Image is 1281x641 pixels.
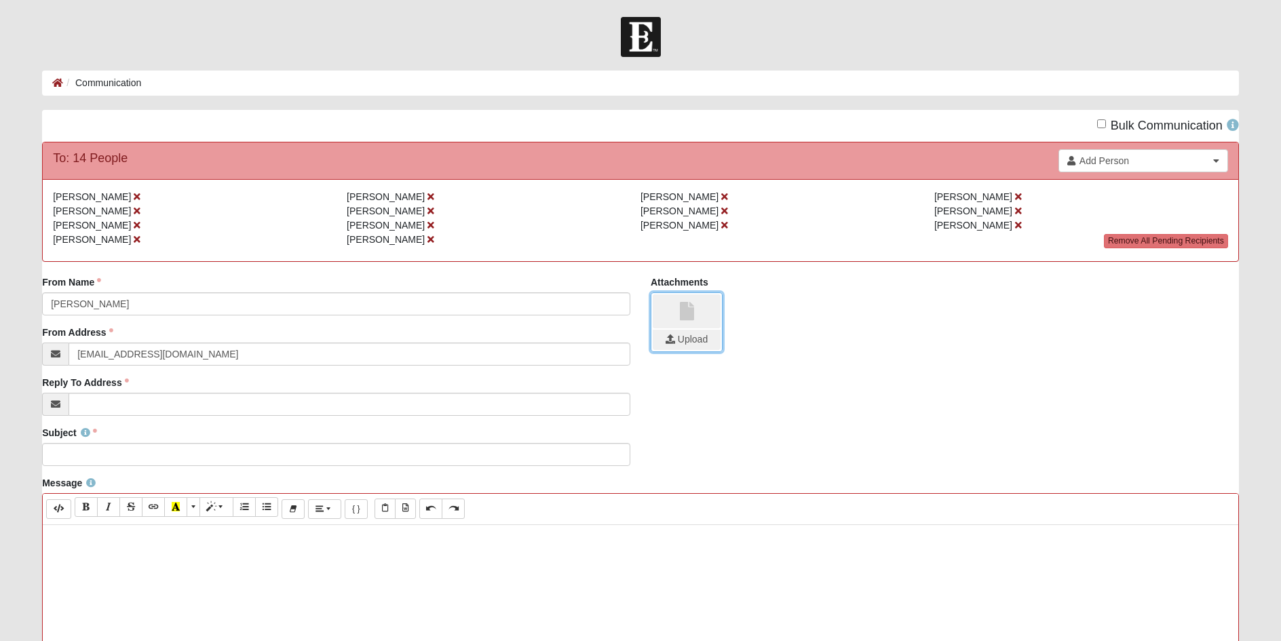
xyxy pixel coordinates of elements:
button: Merge Field [345,499,368,519]
button: Bold (CTRL+B) [75,497,98,517]
span: [PERSON_NAME] [347,191,425,202]
span: [PERSON_NAME] [640,191,719,202]
button: Recent Color [164,497,187,517]
span: [PERSON_NAME] [53,191,131,202]
span: Add Person [1079,154,1209,168]
button: Strikethrough (CTRL+SHIFT+S) [119,497,142,517]
span: [PERSON_NAME] [347,234,425,245]
span: Bulk Communication [1111,119,1223,132]
label: Subject [42,426,97,440]
span: [PERSON_NAME] [640,206,719,216]
button: Style [199,497,233,517]
span: [PERSON_NAME] [934,191,1012,202]
span: [PERSON_NAME] [347,220,425,231]
button: Paste Text [375,499,396,518]
button: More Color [187,497,200,517]
span: [PERSON_NAME] [53,220,131,231]
li: Communication [63,76,141,90]
label: Attachments [651,275,708,289]
button: Redo (CTRL+Y) [442,499,465,518]
img: Church of Eleven22 Logo [621,17,661,57]
button: Code Editor [46,499,71,519]
span: [PERSON_NAME] [53,234,131,245]
span: [PERSON_NAME] [640,220,719,231]
button: Undo (CTRL+Z) [419,499,442,518]
button: Ordered list (CTRL+SHIFT+NUM8) [233,497,256,517]
span: [PERSON_NAME] [934,206,1012,216]
label: Reply To Address [42,376,128,389]
a: Remove All Pending Recipients [1104,234,1228,248]
span: [PERSON_NAME] [934,220,1012,231]
button: Unordered list (CTRL+SHIFT+NUM7) [255,497,278,517]
div: To: 14 People [53,149,128,168]
a: Add Person Clear selection [1058,149,1228,172]
label: From Address [42,326,113,339]
label: Message [42,476,96,490]
label: From Name [42,275,101,289]
button: Remove Font Style (CTRL+\) [282,499,305,519]
button: Paragraph [308,499,341,519]
span: [PERSON_NAME] [53,206,131,216]
button: Paste from Word [395,499,416,518]
input: Bulk Communication [1097,119,1106,128]
span: [PERSON_NAME] [347,206,425,216]
button: Link (CTRL+K) [142,497,165,517]
button: Italic (CTRL+I) [97,497,120,517]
